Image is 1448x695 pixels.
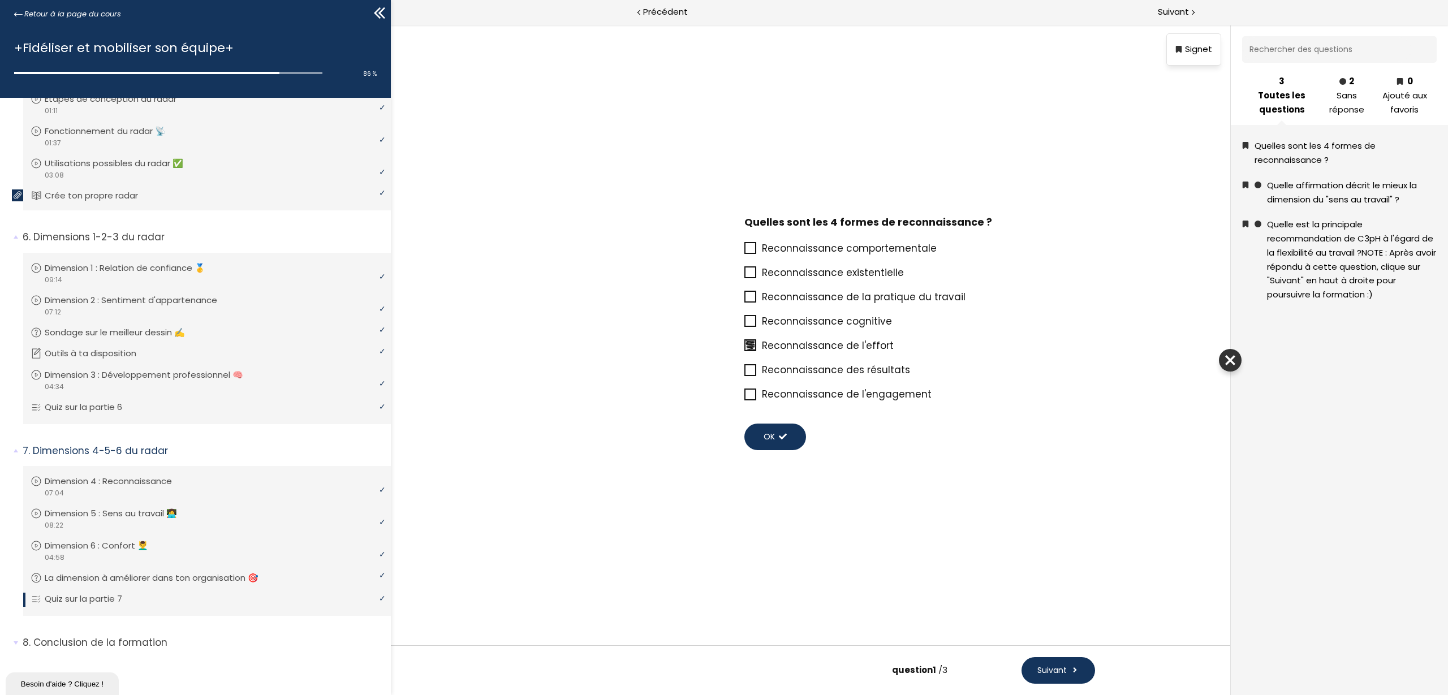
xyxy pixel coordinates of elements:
p: Utilisations possibles du radar ✅ [45,157,200,170]
span: 3 [888,50,894,62]
span: Suivant [647,640,676,651]
svg: Save this question to visit it later [851,157,858,163]
span: Reconnaissance de l'engagement [371,362,541,376]
span: 07:04 [44,488,64,498]
span: 01:11 [44,106,58,116]
p: La dimension à améliorer dans ton organisation 🎯 [45,572,275,584]
span: 08:22 [44,520,63,530]
span: OK [373,406,384,418]
span: Précédent [643,5,688,19]
p: Signet [794,18,821,32]
svg: Save this question to visit it later [851,117,858,124]
svg: Save this question to visit it later [851,196,858,202]
span: 6. [23,230,31,244]
button: 2 Sans réponse [930,49,981,100]
p: Outils à ta disposition [45,347,153,360]
span: 03:08 [44,170,64,180]
p: Dimension 3 : Développement professionnel 🧠 [45,369,260,381]
p: Dimension 6 : Confort 💆‍♂️ [45,539,165,552]
span: 1 [542,639,545,651]
span: Reconnaissance de l'effort [371,314,503,327]
p: Dimension 5 : Sens au travail 👩‍💻 [45,507,194,520]
span: Reconnaissance cognitive [371,290,501,303]
button: Suivant [631,632,704,659]
span: 09:14 [44,275,62,285]
span: 07:12 [44,307,61,317]
span: Retour à la page du cours [24,8,121,20]
button: OK [354,399,415,425]
iframe: chat widget [6,670,121,695]
span: Quelles sont les 4 formes de reconnaissance ? [354,190,601,204]
p: Crée ton propre radar [45,189,155,202]
h1: +Fidéliser et mobiliser son équipe+ [14,38,371,58]
input: Rechercher des questions [851,11,1020,38]
span: Suivant [1158,5,1189,19]
p: Fonctionnement du radar 📡 [45,125,183,137]
p: Sondage sur le meilleur dessin ✍️ [45,326,202,339]
span: 2 [934,50,978,64]
p: Étapes de conception du radar [45,93,193,105]
p: Conclusion de la formation [23,636,382,650]
span: question [501,639,545,651]
span: Quelle affirmation décrit le mieux la dimension du "sens au travail" ? [876,154,1026,180]
span: 04:34 [44,382,64,392]
div: Réduire les outils de l'apprenant [828,324,851,347]
span: Sans réponse [934,64,978,92]
span: /3 [548,639,557,651]
button: 3 Toutes les questions [851,49,930,100]
p: Dimension 4 : Reconnaissance [45,475,189,487]
span: Reconnaissance existentielle [371,241,513,254]
p: Quiz sur la partie 6 [45,401,139,413]
p: Dimensions 4-5-6 du radar [23,444,382,458]
button: 0 Ajouté aux favoris [981,49,1046,100]
span: Reconnaissance des résultats [371,338,519,352]
span: 86 % [363,70,377,78]
p: Dimensions 1-2-3 du radar [23,230,382,244]
p: Dimension 1 : Relation de confiance 🥇 [45,262,222,274]
p: Dimension 2 : Sentiment d'appartenance [45,294,234,307]
span: 04:58 [44,552,64,563]
p: Quiz sur la partie 7 [45,593,139,605]
span: Ajouté aux favoris [985,64,1042,92]
span: Quelle est la principale recommandation de C3pH à l'égard de la flexibilité au travail ?NOTE : Ap... [876,193,1045,275]
span: Reconnaissance de la pratique du travail [371,265,575,279]
span: 8. [23,636,31,650]
a: Retour à la page du cours [14,8,121,20]
span: 01:37 [44,138,61,148]
span: Reconnaissance comportementale [371,217,546,230]
span: 0 [985,50,1042,64]
span: 7. [23,444,30,458]
span: Toutes les questions [855,64,927,92]
span: Quelles sont les 4 formes de reconnaissance ? [864,115,985,141]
